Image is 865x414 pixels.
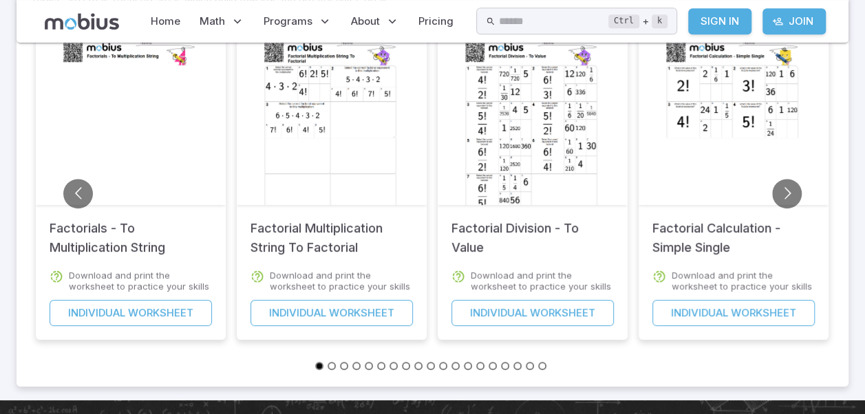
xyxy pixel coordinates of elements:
[50,205,212,257] h5: Factorials - To Multiplication String
[652,205,815,257] h5: Factorial Calculation - Simple Single
[414,362,423,370] button: Go to slide 9
[328,362,336,370] button: Go to slide 2
[652,14,668,28] kbd: k
[762,8,826,34] a: Join
[63,179,93,208] button: Go to previous slide
[250,300,413,326] a: Individual Worksheet
[772,179,802,208] button: Go to next slide
[69,270,212,303] p: Download and print the worksheet to practice your skills away from the computer.
[652,300,815,326] a: Individual Worksheet
[526,362,534,370] button: Go to slide 18
[250,205,413,257] h5: Factorial Multiplication String To Factorial
[147,6,184,37] a: Home
[451,362,460,370] button: Go to slide 12
[608,14,639,28] kbd: Ctrl
[451,300,614,326] a: Individual Worksheet
[340,362,348,370] button: Go to slide 3
[352,362,361,370] button: Go to slide 4
[471,270,614,303] p: Download and print the worksheet to practice your skills away from the computer.
[439,362,447,370] button: Go to slide 11
[414,6,458,37] a: Pricing
[538,362,546,370] button: Go to slide 19
[476,362,484,370] button: Go to slide 14
[688,8,751,34] a: Sign In
[489,362,497,370] button: Go to slide 15
[672,270,815,303] p: Download and print the worksheet to practice your skills away from the computer.
[377,362,385,370] button: Go to slide 6
[270,270,413,303] p: Download and print the worksheet to practice your skills away from the computer.
[402,362,410,370] button: Go to slide 8
[365,362,373,370] button: Go to slide 5
[389,362,398,370] button: Go to slide 7
[315,362,323,370] button: Go to slide 1
[351,14,380,29] span: About
[50,300,212,326] a: Individual Worksheet
[264,14,312,29] span: Programs
[427,362,435,370] button: Go to slide 10
[451,205,614,257] h5: Factorial Division - To Value
[608,13,668,30] div: +
[501,362,509,370] button: Go to slide 16
[513,362,522,370] button: Go to slide 17
[464,362,472,370] button: Go to slide 13
[200,14,225,29] span: Math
